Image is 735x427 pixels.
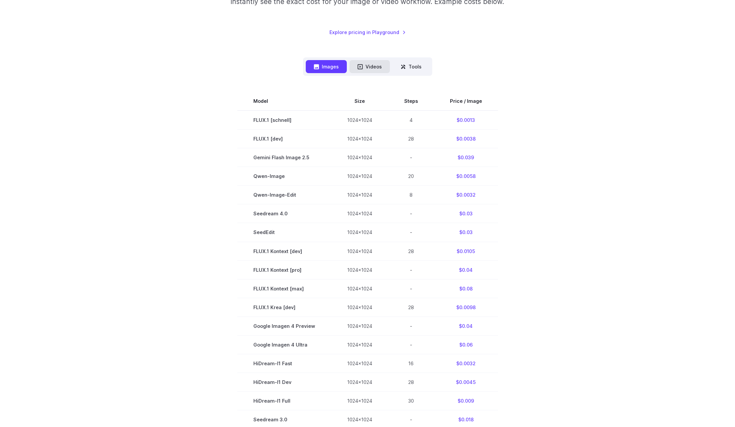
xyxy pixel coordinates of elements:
td: 1024x1024 [331,167,388,186]
a: Explore pricing in Playground [329,28,406,36]
td: $0.08 [434,279,498,298]
td: 1024x1024 [331,223,388,242]
td: $0.03 [434,204,498,223]
td: $0.0038 [434,130,498,148]
td: $0.0058 [434,167,498,186]
td: FLUX.1 [schnell] [237,111,331,130]
td: 1024x1024 [331,148,388,167]
td: FLUX.1 Kontext [pro] [237,260,331,279]
button: Tools [393,60,430,73]
td: - [388,279,434,298]
td: - [388,316,434,335]
td: $0.039 [434,148,498,167]
td: $0.04 [434,316,498,335]
span: Gemini Flash Image 2.5 [253,154,315,161]
td: HiDream-I1 Fast [237,354,331,373]
td: 1024x1024 [331,316,388,335]
td: FLUX.1 Kontext [max] [237,279,331,298]
td: $0.0098 [434,298,498,316]
td: 1024x1024 [331,260,388,279]
td: 28 [388,130,434,148]
td: 8 [388,186,434,204]
td: FLUX.1 Krea [dev] [237,298,331,316]
td: 1024x1024 [331,242,388,260]
td: $0.0032 [434,186,498,204]
td: FLUX.1 [dev] [237,130,331,148]
td: 28 [388,298,434,316]
td: $0.009 [434,391,498,410]
td: SeedEdit [237,223,331,242]
td: $0.06 [434,335,498,354]
td: $0.04 [434,260,498,279]
td: 1024x1024 [331,186,388,204]
td: 1024x1024 [331,279,388,298]
td: $0.0045 [434,373,498,391]
td: 1024x1024 [331,204,388,223]
td: 1024x1024 [331,373,388,391]
td: 1024x1024 [331,298,388,316]
td: $0.0105 [434,242,498,260]
td: - [388,335,434,354]
td: - [388,260,434,279]
td: Google Imagen 4 Preview [237,316,331,335]
td: - [388,204,434,223]
th: Size [331,92,388,111]
th: Model [237,92,331,111]
td: 28 [388,242,434,260]
td: $0.03 [434,223,498,242]
th: Price / Image [434,92,498,111]
td: 20 [388,167,434,186]
button: Videos [349,60,390,73]
td: 16 [388,354,434,373]
th: Steps [388,92,434,111]
td: 1024x1024 [331,391,388,410]
td: $0.0013 [434,111,498,130]
td: 4 [388,111,434,130]
td: $0.0032 [434,354,498,373]
td: 1024x1024 [331,354,388,373]
td: Seedream 4.0 [237,204,331,223]
td: - [388,148,434,167]
td: 1024x1024 [331,130,388,148]
td: HiDream-I1 Dev [237,373,331,391]
td: 1024x1024 [331,335,388,354]
td: Qwen-Image-Edit [237,186,331,204]
td: 28 [388,373,434,391]
td: 1024x1024 [331,111,388,130]
td: - [388,223,434,242]
td: HiDream-I1 Full [237,391,331,410]
td: FLUX.1 Kontext [dev] [237,242,331,260]
button: Images [306,60,347,73]
td: Google Imagen 4 Ultra [237,335,331,354]
td: Qwen-Image [237,167,331,186]
td: 30 [388,391,434,410]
